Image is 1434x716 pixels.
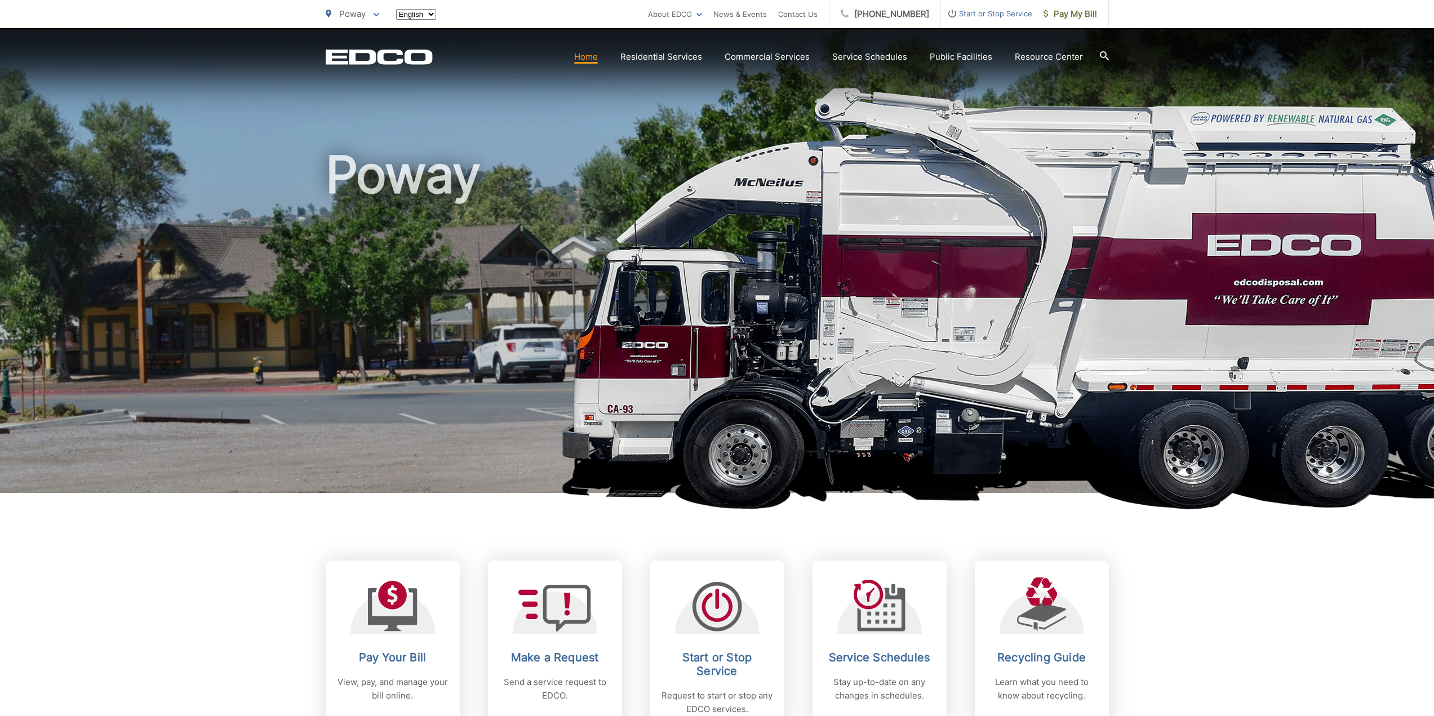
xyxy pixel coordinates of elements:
span: Poway [339,8,366,19]
h2: Recycling Guide [986,651,1098,664]
h2: Service Schedules [824,651,935,664]
h2: Start or Stop Service [661,651,773,678]
select: Select a language [396,9,436,20]
a: About EDCO [648,7,702,21]
p: Send a service request to EDCO. [499,675,611,702]
p: View, pay, and manage your bill online. [337,675,449,702]
a: Resource Center [1015,50,1083,64]
h2: Pay Your Bill [337,651,449,664]
h1: Poway [326,146,1109,503]
p: Learn what you need to know about recycling. [986,675,1098,702]
a: EDCD logo. Return to the homepage. [326,49,433,65]
a: Contact Us [778,7,818,21]
a: Residential Services [620,50,702,64]
a: Public Facilities [930,50,992,64]
p: Request to start or stop any EDCO services. [661,689,773,716]
p: Stay up-to-date on any changes in schedules. [824,675,935,702]
a: Home [574,50,598,64]
a: Service Schedules [832,50,907,64]
span: Pay My Bill [1044,7,1097,21]
a: News & Events [713,7,767,21]
h2: Make a Request [499,651,611,664]
a: Commercial Services [725,50,810,64]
